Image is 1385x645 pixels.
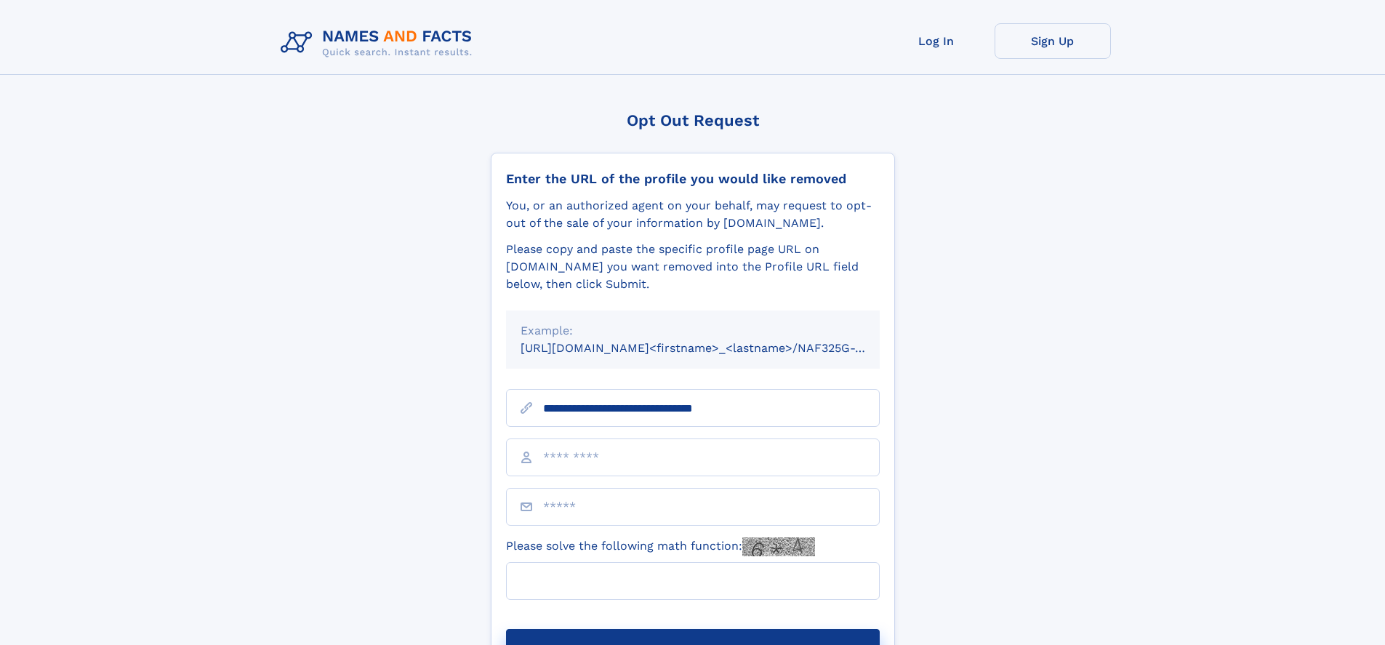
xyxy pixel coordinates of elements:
div: Example: [521,322,865,340]
a: Sign Up [995,23,1111,59]
small: [URL][DOMAIN_NAME]<firstname>_<lastname>/NAF325G-xxxxxxxx [521,341,907,355]
div: You, or an authorized agent on your behalf, may request to opt-out of the sale of your informatio... [506,197,880,232]
a: Log In [878,23,995,59]
div: Enter the URL of the profile you would like removed [506,171,880,187]
div: Opt Out Request [491,111,895,129]
img: Logo Names and Facts [275,23,484,63]
div: Please copy and paste the specific profile page URL on [DOMAIN_NAME] you want removed into the Pr... [506,241,880,293]
label: Please solve the following math function: [506,537,815,556]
